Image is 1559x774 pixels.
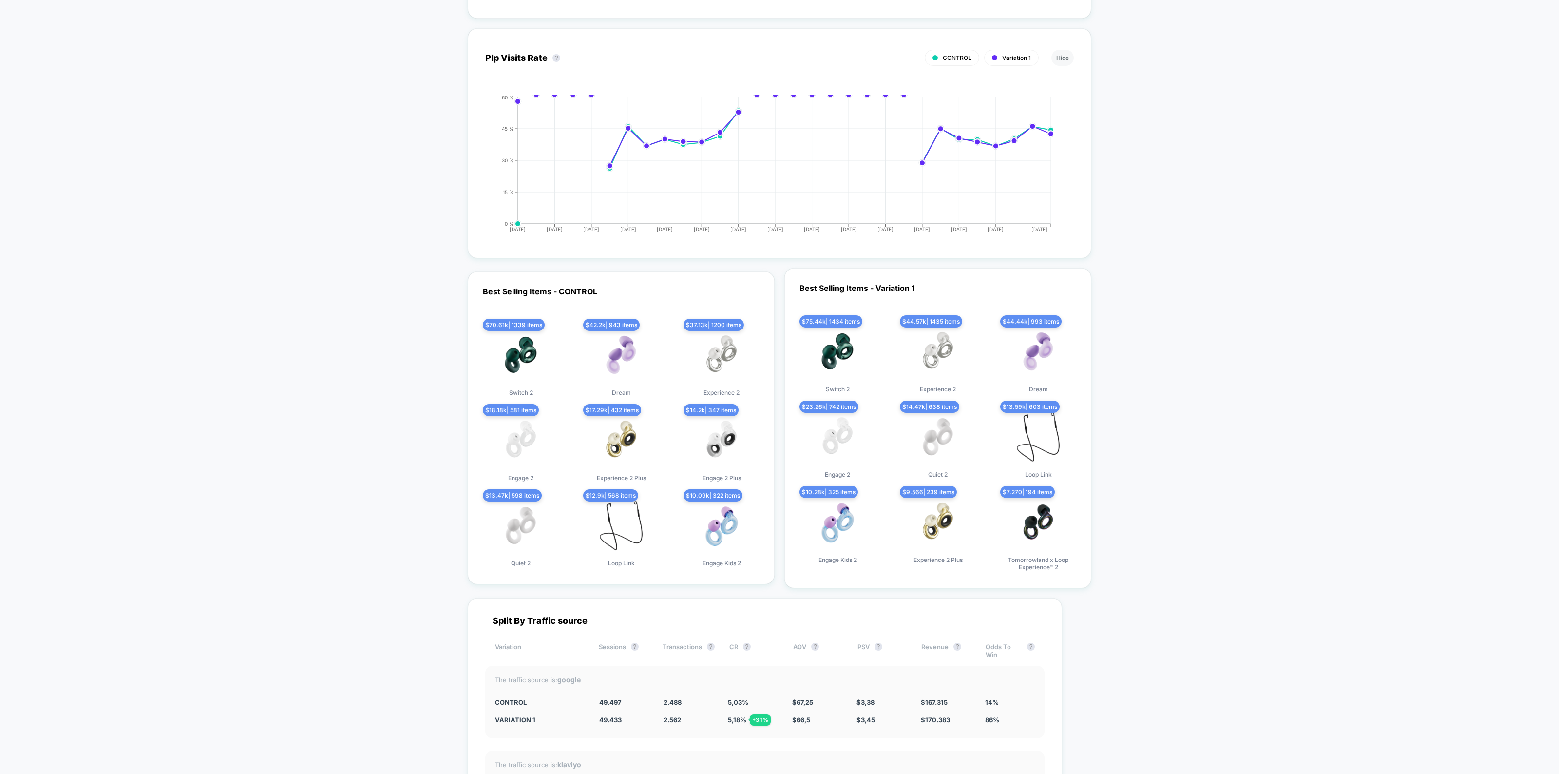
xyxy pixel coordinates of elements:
button: ? [1027,643,1035,651]
span: Engage 2 [825,471,850,478]
img: produt [1009,322,1067,381]
span: Switch 2 [509,389,533,396]
button: ? [743,643,751,651]
span: 2.488 [664,698,682,706]
strong: google [557,676,581,684]
span: 5,18 % [728,716,746,724]
div: PSV [857,643,907,658]
span: Experience 2 [703,389,740,396]
span: Experience 2 Plus [913,556,963,563]
tspan: 15 % [503,189,514,194]
button: ? [707,643,715,651]
div: AOV [793,643,842,658]
tspan: [DATE] [767,226,783,232]
tspan: 30 % [502,157,514,163]
span: $ 23.26k | 742 items [799,401,858,413]
img: produt [909,322,967,381]
div: + 3.1 % [750,714,771,726]
img: produt [1009,493,1067,551]
div: CR [729,643,779,658]
span: $ 44.44k | 993 items [1000,315,1062,328]
div: The traffic source is: [495,760,1035,769]
span: $ 9.566 | 239 items [900,486,957,498]
img: produt [909,407,967,466]
span: $ 75.44k | 1434 items [799,315,862,328]
span: $ 13.59k | 603 items [1000,401,1060,413]
span: Experience 2 Plus [597,474,646,482]
strong: klaviyo [557,760,581,769]
span: $ 70.61k | 1339 items [483,319,545,331]
span: CONTROL [943,54,971,61]
span: Loop Link [608,560,635,567]
button: ? [631,643,639,651]
tspan: [DATE] [620,226,636,232]
span: Engage 2 [508,474,533,482]
div: Sessions [599,643,648,658]
span: $ 67,25 [792,698,813,706]
span: $ 170.383 [921,716,950,724]
button: ? [875,643,882,651]
img: produt [808,322,867,381]
span: $ 17.29k | 432 items [583,404,641,416]
span: $ 44.57k | 1435 items [900,315,962,328]
img: produt [592,411,650,469]
div: 86% [985,716,1035,724]
span: Experience 2 [920,386,956,393]
div: Split By Traffic source [485,616,1045,626]
span: $ 7.270 | 194 items [1000,486,1055,498]
span: 5,03 % [728,698,748,706]
span: $ 14.2k | 347 items [684,404,739,416]
tspan: [DATE] [547,226,563,232]
span: $ 18.18k | 581 items [483,404,539,416]
span: Tomorrowland x Loop Experience™ 2 [1002,556,1075,571]
span: $ 13.47k | 598 items [483,489,542,502]
span: Engage Kids 2 [703,560,741,567]
span: $ 42.2k | 943 items [583,319,640,331]
div: Variation [495,643,584,658]
tspan: 45 % [502,125,514,131]
div: CUSTOM_1_RATE [475,95,1064,241]
span: $ 66,5 [792,716,810,724]
img: produt [692,326,751,384]
img: produt [692,496,751,555]
span: $ 12.9k | 568 items [583,489,638,502]
tspan: [DATE] [988,226,1004,232]
span: Quiet 2 [511,560,531,567]
span: $ 167.315 [921,698,948,706]
span: $ 37.13k | 1200 items [684,319,744,331]
span: Variation 1 [1002,54,1031,61]
div: Transactions [663,643,715,658]
tspan: [DATE] [841,226,857,232]
span: Dream [1029,386,1048,393]
span: Switch 2 [826,386,850,393]
tspan: 0 % [505,220,514,226]
div: The traffic source is: [495,676,1035,684]
tspan: [DATE] [730,226,746,232]
button: ? [552,54,560,62]
span: 49.497 [599,698,622,706]
tspan: [DATE] [951,226,967,232]
span: Quiet 2 [928,471,948,478]
tspan: [DATE] [694,226,710,232]
img: produt [592,496,650,555]
img: produt [808,493,867,551]
span: $ 3,45 [856,716,875,724]
div: Revenue [921,643,970,658]
tspan: [DATE] [510,226,526,232]
img: produt [492,326,550,384]
button: ? [811,643,819,651]
span: $ 14.47k | 638 items [900,401,959,413]
span: 49.433 [599,716,622,724]
button: ? [953,643,961,651]
div: CONTROL [495,698,585,706]
span: $ 10.09k | 322 items [684,489,742,502]
span: Engage 2 Plus [703,474,741,482]
span: 2.562 [664,716,681,724]
img: produt [692,411,751,469]
span: Loop Link [1025,471,1052,478]
div: Odds To Win [986,643,1035,658]
div: 14% [985,698,1035,706]
span: Engage Kids 2 [818,556,857,563]
span: Dream [612,389,631,396]
span: $ 10.28k | 325 items [799,486,858,498]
